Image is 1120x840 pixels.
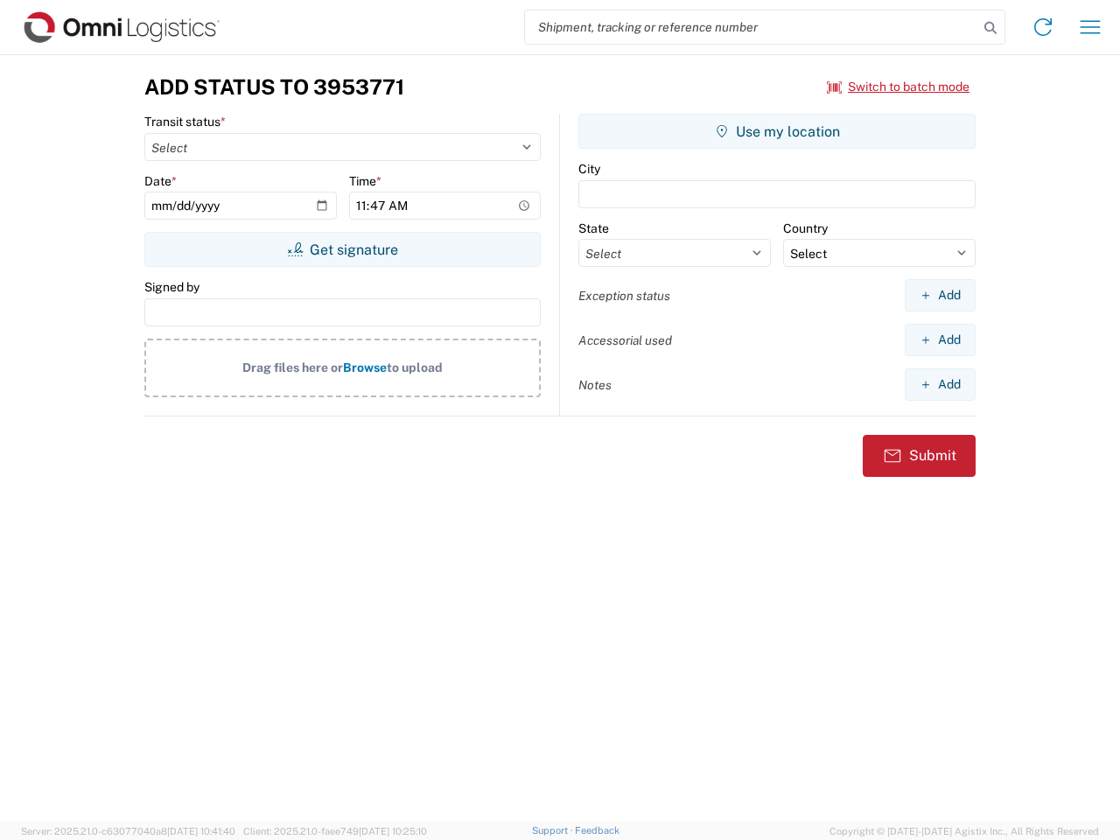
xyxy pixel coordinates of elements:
[167,826,235,836] span: [DATE] 10:41:40
[532,825,576,836] a: Support
[144,114,226,129] label: Transit status
[578,377,612,393] label: Notes
[578,114,976,149] button: Use my location
[827,73,969,101] button: Switch to batch mode
[242,360,343,374] span: Drag files here or
[575,825,619,836] a: Feedback
[905,324,976,356] button: Add
[905,368,976,401] button: Add
[578,288,670,304] label: Exception status
[243,826,427,836] span: Client: 2025.21.0-faee749
[387,360,443,374] span: to upload
[343,360,387,374] span: Browse
[783,220,828,236] label: Country
[578,220,609,236] label: State
[144,74,404,100] h3: Add Status to 3953771
[578,161,600,177] label: City
[144,232,541,267] button: Get signature
[359,826,427,836] span: [DATE] 10:25:10
[829,823,1099,839] span: Copyright © [DATE]-[DATE] Agistix Inc., All Rights Reserved
[525,10,978,44] input: Shipment, tracking or reference number
[21,826,235,836] span: Server: 2025.21.0-c63077040a8
[578,332,672,348] label: Accessorial used
[349,173,381,189] label: Time
[144,279,199,295] label: Signed by
[863,435,976,477] button: Submit
[144,173,177,189] label: Date
[905,279,976,311] button: Add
